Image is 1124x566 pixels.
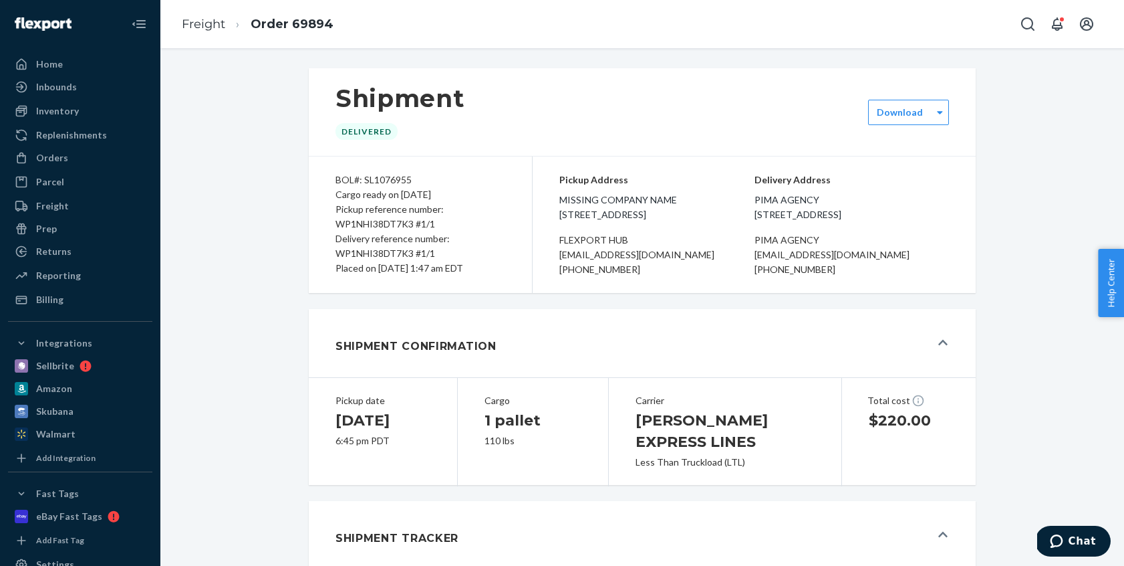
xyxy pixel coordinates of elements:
[8,147,152,169] a: Orders
[1073,11,1100,37] button: Open account menu
[8,483,152,504] button: Fast Tags
[8,423,152,445] a: Walmart
[8,378,152,399] a: Amazon
[754,248,950,262] div: [EMAIL_ADDRESS][DOMAIN_NAME]
[36,222,57,235] div: Prep
[877,106,923,119] div: Download
[126,11,152,37] button: Close Navigation
[36,269,81,282] div: Reporting
[36,510,102,523] div: eBay Fast Tags
[335,187,505,202] div: Cargo ready on [DATE]
[36,382,72,395] div: Amazon
[36,487,79,500] div: Fast Tags
[1098,249,1124,317] button: Help Center
[869,410,949,432] h1: $220.00
[36,245,72,258] div: Returns
[182,17,225,31] a: Freight
[1014,11,1041,37] button: Open Search Box
[8,54,152,75] a: Home
[1044,11,1071,37] button: Open notifications
[8,171,152,193] a: Parcel
[8,218,152,240] a: Prep
[8,76,152,98] a: Inbounds
[484,394,581,407] div: Cargo
[36,104,79,118] div: Inventory
[36,80,77,94] div: Inbounds
[754,233,950,248] div: PIMA Agency
[171,5,344,44] ol: breadcrumbs
[8,265,152,286] a: Reporting
[1037,526,1111,559] iframe: Opens a widget where you can chat to one of our agents
[335,202,505,231] div: Pickup reference number: WP1NHI38DT7K3 #1/1
[335,434,430,448] div: 6:45 pm PDT
[8,506,152,527] a: eBay Fast Tags
[36,359,74,373] div: Sellbrite
[335,173,505,187] div: BOL#: SL1076955
[15,17,72,31] img: Flexport logo
[335,123,398,140] div: Delivered
[36,293,63,306] div: Billing
[309,309,976,377] button: Shipment Confirmation
[36,452,96,464] div: Add Integration
[8,333,152,354] button: Integrations
[335,231,505,261] div: Delivery reference number: WP1NHI38DT7K3 #1/1
[559,248,754,262] div: [EMAIL_ADDRESS][DOMAIN_NAME]
[335,84,464,112] h1: Shipment
[559,233,754,248] div: Flexport HUB
[36,58,63,71] div: Home
[867,394,950,407] div: Total cost
[335,394,430,407] div: Pickup date
[8,124,152,146] a: Replenishments
[251,17,333,31] a: Order 69894
[8,195,152,217] a: Freight
[8,355,152,377] a: Sellbrite
[559,193,754,222] span: Missing Company Name [STREET_ADDRESS]
[335,531,458,547] h1: Shipment Tracker
[8,241,152,262] a: Returns
[8,289,152,310] a: Billing
[36,535,84,546] div: Add Fast Tag
[335,410,430,432] h1: [DATE]
[36,199,69,213] div: Freight
[8,401,152,422] a: Skubana
[36,428,76,441] div: Walmart
[484,434,581,448] div: 110 lbs
[8,100,152,122] a: Inventory
[754,262,950,277] div: [PHONE_NUMBER]
[335,261,505,276] div: Placed on [DATE] 1:47 am EDT
[484,411,541,430] span: 1 pallet
[36,337,92,350] div: Integrations
[754,193,950,222] span: PIMA Agency [STREET_ADDRESS]
[636,410,815,453] h1: [PERSON_NAME] EXPRESS LINES
[754,173,950,187] p: Delivery Address
[335,339,497,355] h1: Shipment Confirmation
[636,394,815,407] div: Carrier
[636,456,815,469] div: Less Than Truckload (LTL)
[8,533,152,549] a: Add Fast Tag
[559,262,754,277] div: [PHONE_NUMBER]
[36,405,74,418] div: Skubana
[8,450,152,466] a: Add Integration
[36,175,64,189] div: Parcel
[36,128,107,142] div: Replenishments
[559,173,754,187] p: Pickup Address
[36,151,68,165] div: Orders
